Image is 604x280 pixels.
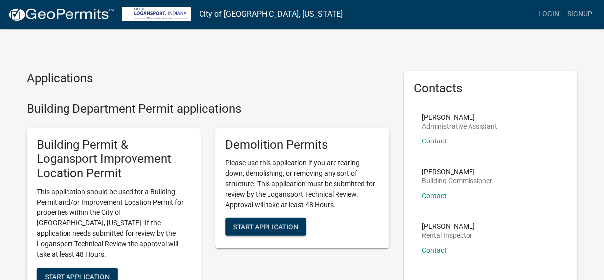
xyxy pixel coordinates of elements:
p: Building Commissioner [422,177,492,184]
h4: Applications [27,71,389,86]
a: City of [GEOGRAPHIC_DATA], [US_STATE] [199,6,343,23]
a: Contact [422,246,447,254]
a: Login [535,5,563,24]
h5: Contacts [414,81,568,96]
h4: Building Department Permit applications [27,102,389,116]
p: This application should be used for a Building Permit and/or Improvement Location Permit for prop... [37,187,191,260]
a: Signup [563,5,596,24]
p: [PERSON_NAME] [422,114,497,121]
p: Administrative Assistant [422,123,497,130]
a: Contact [422,137,447,145]
p: [PERSON_NAME] [422,168,492,175]
img: City of Logansport, Indiana [122,7,191,21]
span: Start Application [233,223,298,231]
p: Please use this application if you are tearing down, demolishing, or removing any sort of structu... [225,158,379,210]
h5: Building Permit & Logansport Improvement Location Permit [37,138,191,181]
p: [PERSON_NAME] [422,223,475,230]
p: Rental Inspector [422,232,475,239]
span: Start Application [45,272,110,280]
a: Contact [422,192,447,200]
button: Start Application [225,218,306,236]
h5: Demolition Permits [225,138,379,152]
